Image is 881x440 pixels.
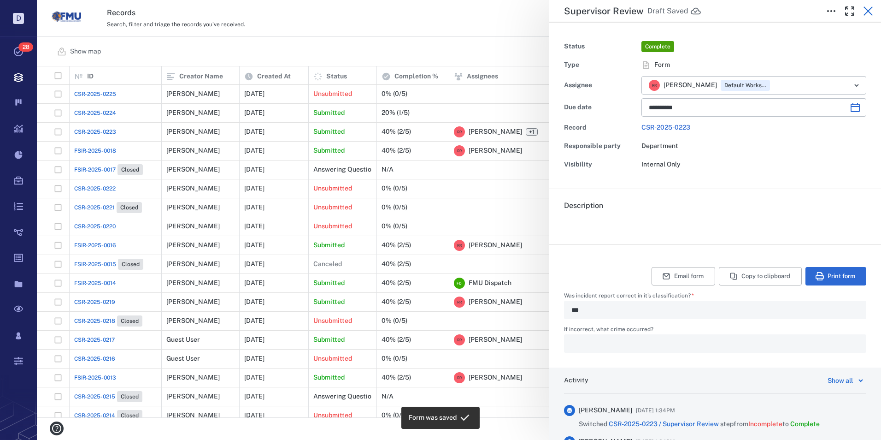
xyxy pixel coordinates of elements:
span: Complete [643,43,672,51]
h6: Activity [564,376,588,385]
button: Toggle Fullscreen [840,2,859,20]
span: Complete [790,420,820,428]
button: Choose date, selected date is Sep 12, 2025 [846,98,864,117]
div: Responsible party [564,140,638,153]
span: 28 [18,42,33,52]
h6: Description [564,200,866,211]
a: CSR-2025-0223 / Supervisor Review [609,420,719,428]
div: Visibility [564,158,638,171]
h5: Supervisor Review [564,6,644,17]
button: Copy to clipboard [719,267,802,285]
span: Help [21,6,40,15]
button: Open [850,79,863,92]
div: Assignee [564,79,638,92]
span: Internal Only [641,161,681,168]
div: Record [564,121,638,134]
a: CSR-2025-0223 [641,124,690,131]
button: Toggle to Edit Boxes [822,2,840,20]
div: Show all [828,375,853,386]
div: Due date [564,101,638,114]
span: Department [641,142,678,149]
div: Draft saved [647,6,688,17]
button: Email form [652,267,715,285]
span: [PERSON_NAME] [579,406,632,415]
div: Status [564,40,638,53]
span: Form [654,60,670,70]
label: Was incident report correct in it's classification? [564,293,866,301]
div: Type [564,59,638,71]
div: Form was saved [409,410,457,426]
body: Rich Text Area. Press ALT-0 for help. [7,7,294,16]
p: D [13,13,24,24]
span: Default Workspace [722,82,768,89]
label: If incorrect, what crime occurred? [564,327,866,334]
span: [PERSON_NAME] [664,81,717,90]
span: [DATE] 1:34PM [636,405,675,416]
button: Close [859,2,877,20]
div: If incorrect, what crime occurred? [564,334,866,353]
span: Switched step from to [579,420,820,429]
button: Print form [805,267,866,285]
span: . [564,220,566,228]
div: Was incident report correct in it's classification? [564,301,866,319]
span: Incomplete [748,420,782,428]
div: R R [649,80,660,91]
